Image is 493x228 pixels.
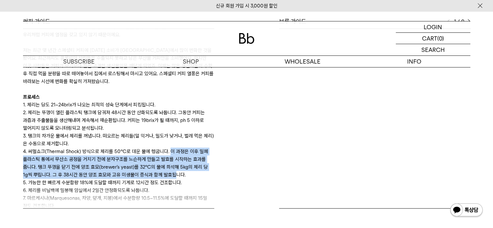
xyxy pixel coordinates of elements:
p: 1. 체리는 당도 21~24brix가 나오는 최적의 성숙 단계에서 피킹됩니다. [23,101,214,109]
a: 신규 회원 가입 시 3,000원 할인 [216,3,277,9]
a: CART (0) [396,33,470,44]
p: CART [422,33,437,44]
p: 3. 탱크의 차가운 물에서 체리를 꺼냅니다. 떠오르는 체리들(덜 익거나, 밀도가 낮거나, 벌레 먹은 체리)은 수동으로 제거합니다. [23,132,214,148]
a: LOGIN [396,21,470,33]
p: WHOLESALE [247,56,358,67]
img: 로고 [239,33,254,44]
p: 4. 써멀쇼크(Thermal Shock) 방식으로 체리를 50℃로 데운 물에 헹굽니다. 이 과정은 이후 밀폐 플라스틱 통에서 무산소 공정을 거치기 전에 분자구조를 느슨하게 만... [23,148,214,179]
p: INFO [358,56,470,67]
b: 프로세스 [23,94,40,100]
img: 카카오톡 채널 1:1 채팅 버튼 [450,203,483,218]
p: 5. 가능한 한 빠르게 수분함량 18%에 도달할 때까지 기계로 12시간 정도 건조합니다. [23,179,214,186]
p: (0) [437,33,444,44]
a: SUBSCRIBE [23,56,135,67]
p: SEARCH [421,44,445,55]
p: LOGIN [424,21,442,32]
p: 2. 체리는 뚜껑이 열린 플라스틱 탱크에 담궈져 48시간 동안 산화되도록 놔둡니다. 그동안 커피는 과즙과 추출물들을 생산해내며 계속해서 재순환됩니다. 커피는 19brix가 될... [23,109,214,132]
a: SHOP [135,56,247,67]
